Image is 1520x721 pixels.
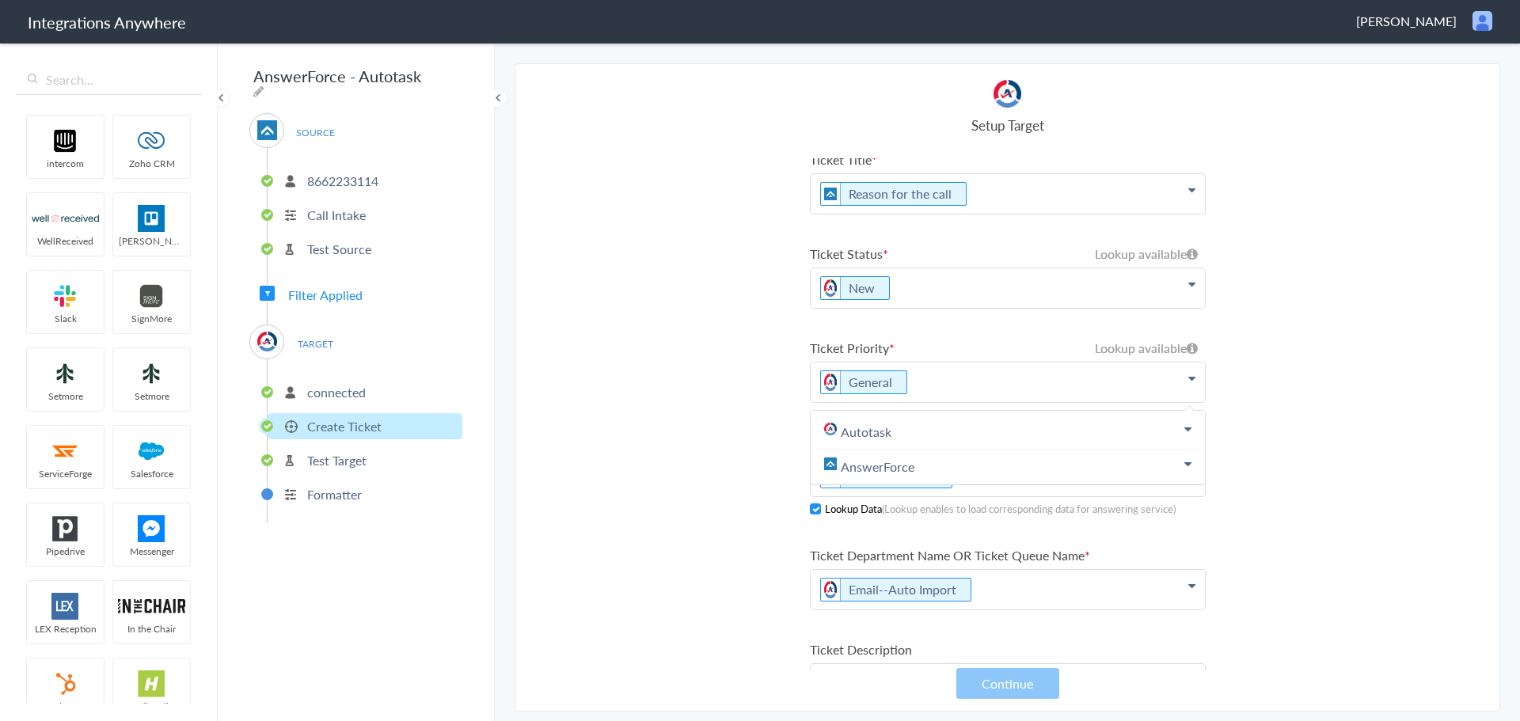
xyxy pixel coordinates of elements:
[307,172,378,190] p: 8662233114
[1095,339,1198,357] h6: Lookup available
[307,206,366,224] p: Call Intake
[307,451,367,469] p: Test Target
[113,234,190,248] span: [PERSON_NAME]
[810,339,1206,357] label: Ticket Priority
[821,183,841,205] img: af-app-logo.svg
[27,234,104,248] span: WellReceived
[32,593,99,620] img: lex-app-logo.svg
[810,150,1206,169] label: Ticket Title
[1472,11,1492,31] img: user.png
[113,622,190,636] span: In the Chair
[811,415,1205,450] a: Autotask
[32,670,99,697] img: hubspot-logo.svg
[32,438,99,465] img: serviceforge-icon.png
[285,333,345,355] span: TARGET
[257,332,277,351] img: autotask.png
[118,205,185,232] img: trello.png
[27,389,104,403] span: Setmore
[307,383,366,401] p: connected
[113,545,190,558] span: Messenger
[27,622,104,636] span: LEX Reception
[825,501,1176,516] h5: Lookup Data
[820,182,967,206] li: Reason for the call
[821,371,841,393] img: autotask.png
[811,450,1205,484] a: AnswerForce
[27,545,104,558] span: Pipedrive
[16,65,202,95] input: Search...
[27,312,104,325] span: Slack
[810,546,1206,564] label: Ticket Department Name OR Ticket Queue Name
[118,438,185,465] img: salesforce-logo.svg
[821,277,841,299] img: autotask.png
[1356,12,1457,30] span: [PERSON_NAME]
[27,157,104,170] span: intercom
[118,515,185,542] img: FBM.png
[113,157,190,170] span: Zoho CRM
[32,283,99,309] img: slack-logo.svg
[32,360,99,387] img: setmoreNew.jpg
[810,245,1206,263] label: Ticket Status
[820,578,971,601] li: Email--Auto Import
[956,668,1059,699] button: Continue
[810,116,1206,135] h4: Setup Target
[28,11,186,33] h1: Integrations Anywhere
[118,283,185,309] img: signmore-logo.png
[307,240,371,258] p: Test Source
[27,700,104,713] span: HubSpot
[307,485,362,503] p: Formatter
[288,286,363,304] span: Filter Applied
[118,670,185,697] img: hs-app-logo.svg
[994,80,1021,108] img: autotask.png
[113,312,190,325] span: SignMore
[824,423,837,435] img: autotask.png
[27,467,104,480] span: ServiceForge
[32,515,99,542] img: pipedrive.png
[824,457,837,470] img: af-app-logo.svg
[821,579,841,601] img: autotask.png
[1095,245,1198,263] h6: Lookup available
[118,593,185,620] img: inch-logo.svg
[820,370,907,394] li: General
[257,120,277,140] img: af-app-logo.svg
[307,417,382,435] p: Create Ticket
[113,467,190,480] span: Salesforce
[32,205,99,232] img: wr-logo.svg
[113,389,190,403] span: Setmore
[810,640,1206,658] label: Ticket Description
[285,122,345,143] span: SOURCE
[820,276,890,300] li: New
[118,360,185,387] img: setmoreNew.jpg
[118,127,185,154] img: zoho-logo.svg
[32,127,99,154] img: intercom-logo.svg
[882,501,1176,516] cite: (Lookup enables to load corresponding data for answering service)
[113,700,190,713] span: HelloSells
